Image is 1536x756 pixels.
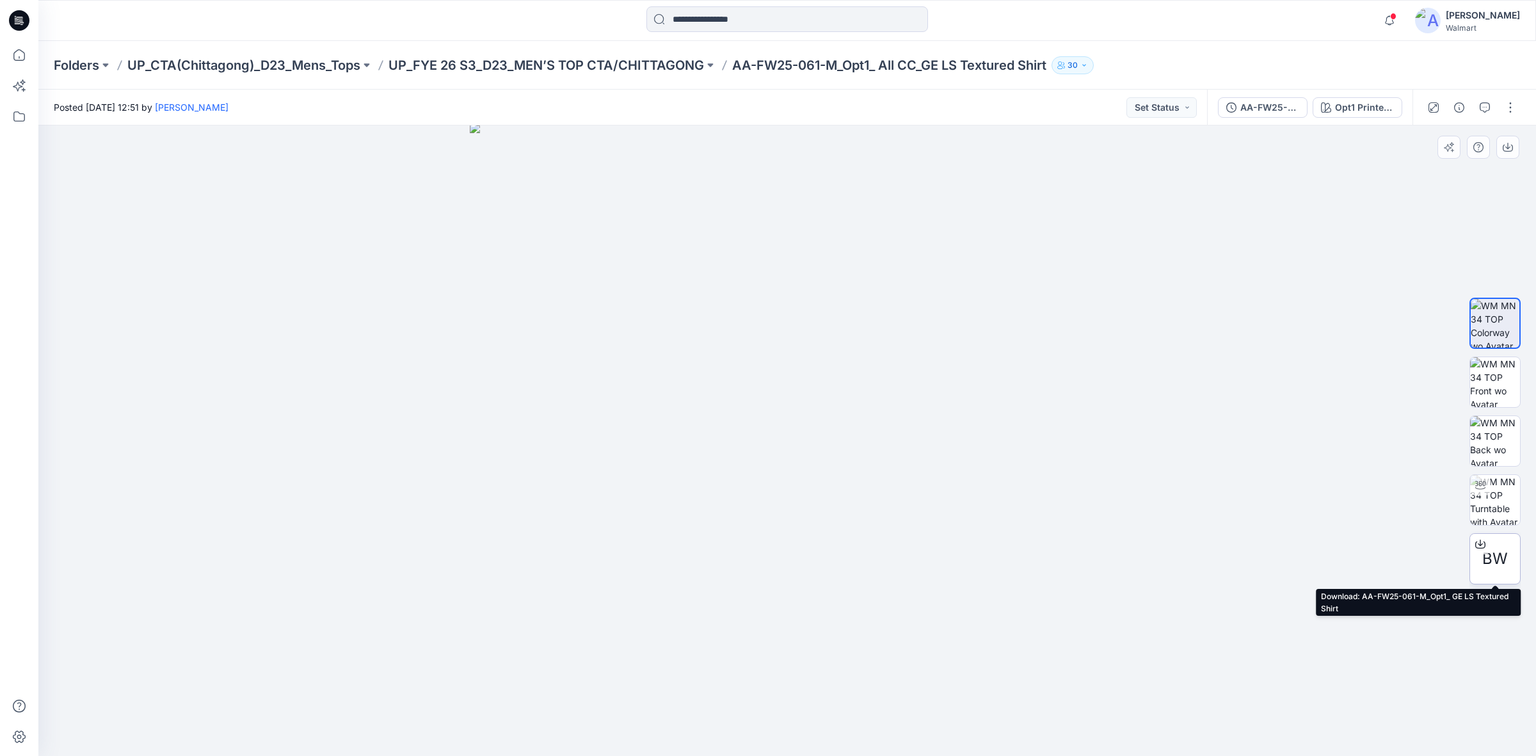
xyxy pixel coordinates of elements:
[1470,475,1520,525] img: WM MN 34 TOP Turntable with Avatar
[1313,97,1402,118] button: Opt1 Printed Herringbone Knit
[470,123,1105,756] img: eyJhbGciOiJIUzI1NiIsImtpZCI6IjAiLCJzbHQiOiJzZXMiLCJ0eXAiOiJKV1QifQ.eyJkYXRhIjp7InR5cGUiOiJzdG9yYW...
[1470,416,1520,466] img: WM MN 34 TOP Back wo Avatar
[54,56,99,74] a: Folders
[732,56,1046,74] p: AA-FW25-061-M_Opt1_ All CC_GE LS Textured Shirt
[54,101,228,114] span: Posted [DATE] 12:51 by
[1335,101,1394,115] div: Opt1 Printed Herringbone Knit
[1240,101,1299,115] div: AA-FW25-061-M_Opt1_ GE LS Textured Shirt-
[1415,8,1441,33] img: avatar
[1471,299,1519,348] img: WM MN 34 TOP Colorway wo Avatar
[1446,8,1520,23] div: [PERSON_NAME]
[1068,58,1078,72] p: 30
[1482,547,1508,570] span: BW
[127,56,360,74] a: UP_CTA(Chittagong)_D23_Mens_Tops
[1052,56,1094,74] button: 30
[388,56,704,74] a: UP_FYE 26 S3_D23_MEN’S TOP CTA/CHITTAGONG
[1446,23,1520,33] div: Walmart
[155,102,228,113] a: [PERSON_NAME]
[1470,357,1520,407] img: WM MN 34 TOP Front wo Avatar
[1449,97,1469,118] button: Details
[1218,97,1308,118] button: AA-FW25-061-M_Opt1_ GE LS Textured Shirt-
